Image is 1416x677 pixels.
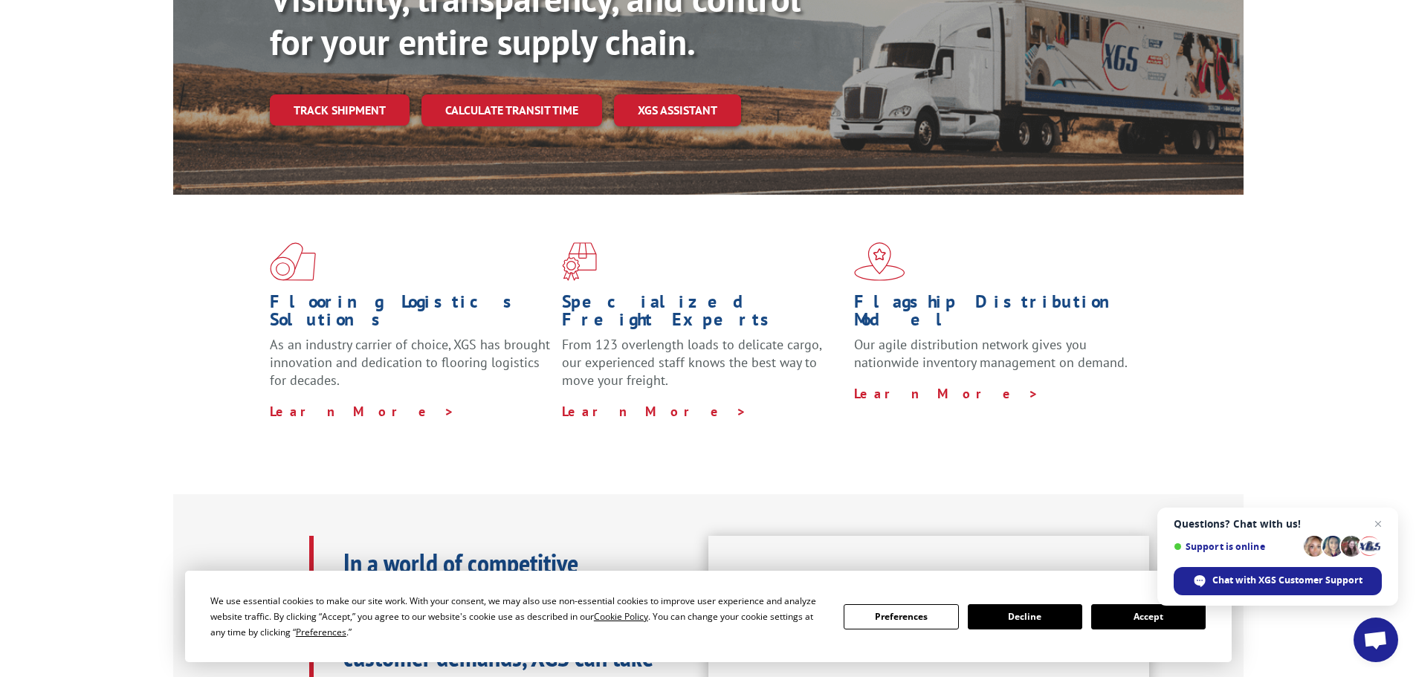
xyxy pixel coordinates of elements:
div: Cookie Consent Prompt [185,571,1232,662]
a: Track shipment [270,94,410,126]
img: xgs-icon-focused-on-flooring-red [562,242,597,281]
a: Calculate transit time [421,94,602,126]
div: We use essential cookies to make our site work. With your consent, we may also use non-essential ... [210,593,826,640]
img: xgs-icon-flagship-distribution-model-red [854,242,905,281]
a: Learn More > [854,385,1039,402]
a: Open chat [1354,618,1398,662]
p: From 123 overlength loads to delicate cargo, our experienced staff knows the best way to move you... [562,336,843,402]
span: Our agile distribution network gives you nationwide inventory management on demand. [854,336,1128,371]
button: Accept [1091,604,1206,629]
a: XGS ASSISTANT [614,94,741,126]
span: Chat with XGS Customer Support [1174,567,1382,595]
a: Learn More > [270,403,455,420]
span: As an industry carrier of choice, XGS has brought innovation and dedication to flooring logistics... [270,336,550,389]
span: Preferences [296,626,346,638]
img: xgs-icon-total-supply-chain-intelligence-red [270,242,316,281]
button: Preferences [844,604,958,629]
h1: Flagship Distribution Model [854,293,1135,336]
a: Learn More > [562,403,747,420]
button: Decline [968,604,1082,629]
span: Cookie Policy [594,610,648,623]
h1: Flooring Logistics Solutions [270,293,551,336]
h1: Specialized Freight Experts [562,293,843,336]
span: Questions? Chat with us! [1174,518,1382,530]
span: Support is online [1174,541,1299,552]
span: Chat with XGS Customer Support [1212,574,1362,587]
